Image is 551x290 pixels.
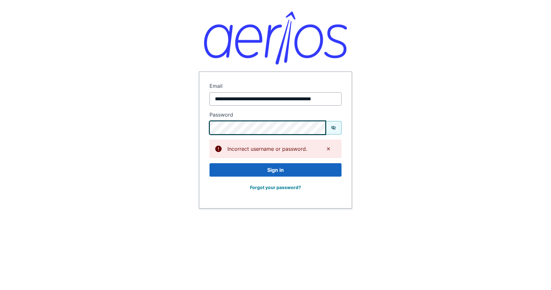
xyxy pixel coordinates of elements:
[209,111,342,118] label: Password
[209,82,342,90] label: Email
[246,182,305,193] button: Forgot your password?
[204,11,347,64] img: Aerios logo
[320,143,336,154] button: Dismiss alert
[326,121,342,134] button: Show password
[209,163,342,177] button: Sign in
[227,145,315,153] div: Incorrect username or password.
